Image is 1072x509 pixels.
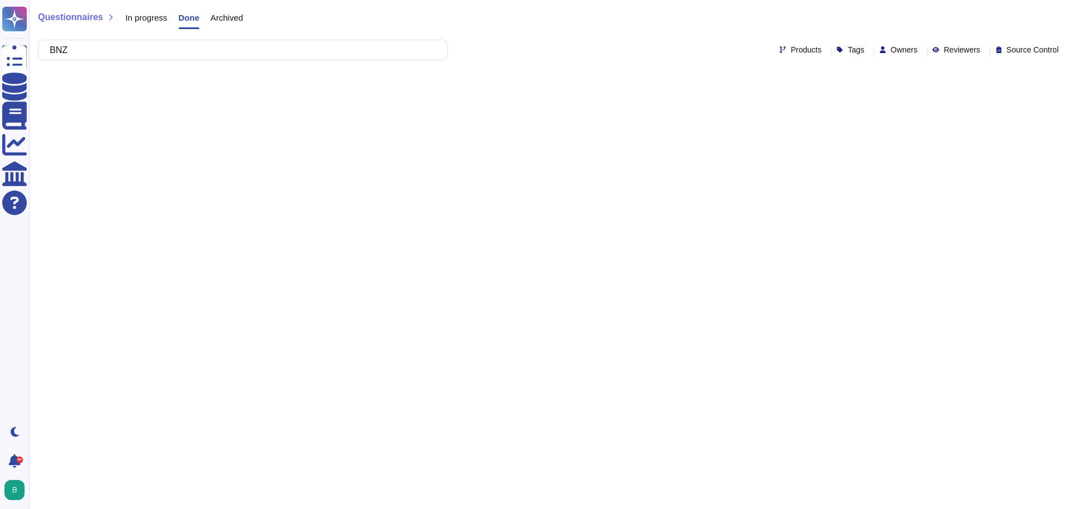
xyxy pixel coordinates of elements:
img: user [4,480,25,500]
span: Questionnaires [38,13,103,22]
input: Search by keywords [44,40,436,60]
button: user [2,478,32,502]
span: Tags [848,46,864,54]
span: Products [791,46,821,54]
span: Archived [210,13,243,22]
span: Source Control [1007,46,1059,54]
span: Owners [891,46,917,54]
div: 9+ [16,456,23,463]
span: Done [179,13,200,22]
span: In progress [125,13,167,22]
span: Reviewers [944,46,980,54]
